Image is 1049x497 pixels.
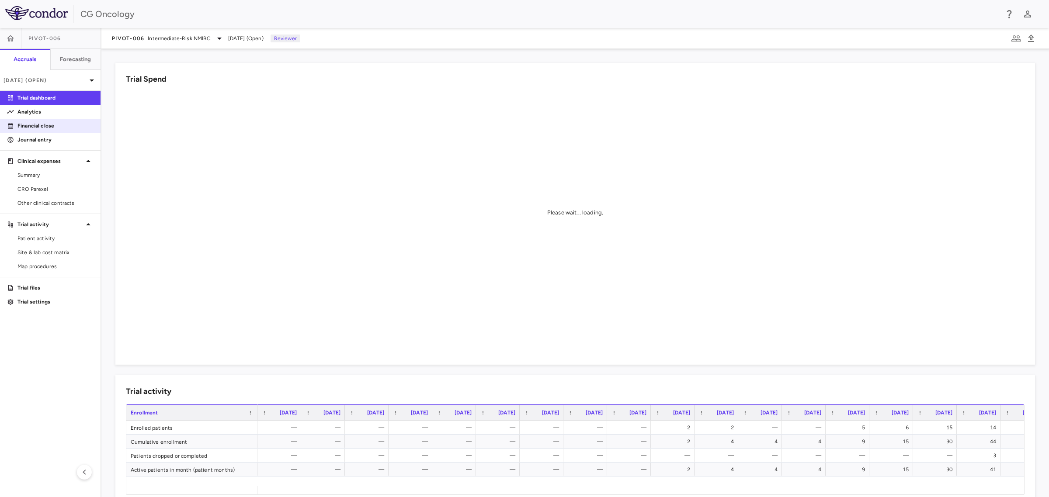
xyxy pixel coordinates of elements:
div: — [265,462,297,476]
span: Enrollment [131,410,158,416]
div: — [528,421,559,435]
span: Patient activity [17,235,94,242]
div: 5 [834,421,865,435]
p: Reviewer [271,35,300,42]
div: 9 [834,435,865,449]
div: — [396,435,428,449]
div: 41 [965,462,996,476]
span: [DATE] [804,410,821,416]
span: [DATE] (Open) [228,35,264,42]
div: 4 [702,435,734,449]
div: 30 [921,435,952,449]
div: — [484,449,515,462]
div: — [309,421,340,435]
div: 2 [1008,449,1040,462]
div: 15 [1008,421,1040,435]
span: [DATE] [848,410,865,416]
div: — [746,449,778,462]
span: Summary [17,171,94,179]
span: [DATE] [498,410,515,416]
div: CG Oncology [80,7,998,21]
span: [DATE] [1023,410,1040,416]
span: [DATE] [586,410,603,416]
div: Patients dropped or completed [126,449,257,462]
div: — [440,421,472,435]
p: Clinical expenses [17,157,83,165]
p: Journal entry [17,136,94,144]
span: PIVOT-006 [112,35,144,42]
div: — [615,421,646,435]
div: — [440,435,472,449]
span: [DATE] [979,410,996,416]
div: 14 [965,421,996,435]
div: 6 [877,421,909,435]
span: [DATE] [455,410,472,416]
div: — [571,449,603,462]
div: — [484,462,515,476]
div: — [746,421,778,435]
div: — [615,462,646,476]
div: — [353,449,384,462]
p: Analytics [17,108,94,116]
h6: Trial activity [126,386,171,397]
p: Trial dashboard [17,94,94,102]
span: [DATE] [673,410,690,416]
div: 4 [790,462,821,476]
span: [DATE] [280,410,297,416]
div: 15 [877,435,909,449]
div: — [484,435,515,449]
span: [DATE] [892,410,909,416]
p: Financial close [17,122,94,130]
span: [DATE] [935,410,952,416]
div: — [309,462,340,476]
img: logo-full-SnFGN8VE.png [5,6,68,20]
div: 2 [659,435,690,449]
div: 2 [702,421,734,435]
span: CRO Parexel [17,185,94,193]
div: — [440,449,472,462]
div: — [571,421,603,435]
div: — [265,421,297,435]
div: 3 [965,449,996,462]
div: 4 [790,435,821,449]
span: [DATE] [323,410,340,416]
span: [DATE] [717,410,734,416]
div: — [353,421,384,435]
div: 4 [746,462,778,476]
div: 2 [659,462,690,476]
div: Active patients in month (patient months) [126,462,257,476]
h6: Forecasting [60,55,91,63]
div: Cumulative enrollment [126,435,257,448]
span: Map procedures [17,262,94,270]
div: — [396,421,428,435]
h6: Trial Spend [126,73,167,85]
div: 59 [1008,435,1040,449]
div: 54 [1008,462,1040,476]
div: 2 [659,421,690,435]
div: — [528,449,559,462]
div: — [528,435,559,449]
div: — [309,435,340,449]
span: [DATE] [629,410,646,416]
div: 15 [877,462,909,476]
p: Trial settings [17,298,94,306]
div: — [702,449,734,462]
div: 15 [921,421,952,435]
div: — [396,449,428,462]
div: — [484,421,515,435]
span: [DATE] [761,410,778,416]
div: — [921,449,952,462]
div: — [353,462,384,476]
div: — [528,462,559,476]
div: — [615,449,646,462]
div: — [265,449,297,462]
div: Please wait... loading. [547,209,603,217]
div: — [615,435,646,449]
span: [DATE] [542,410,559,416]
div: Enrolled patients [126,421,257,434]
p: Trial files [17,284,94,292]
span: [DATE] [367,410,384,416]
span: Other clinical contracts [17,199,94,207]
div: — [396,462,428,476]
div: 30 [921,462,952,476]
